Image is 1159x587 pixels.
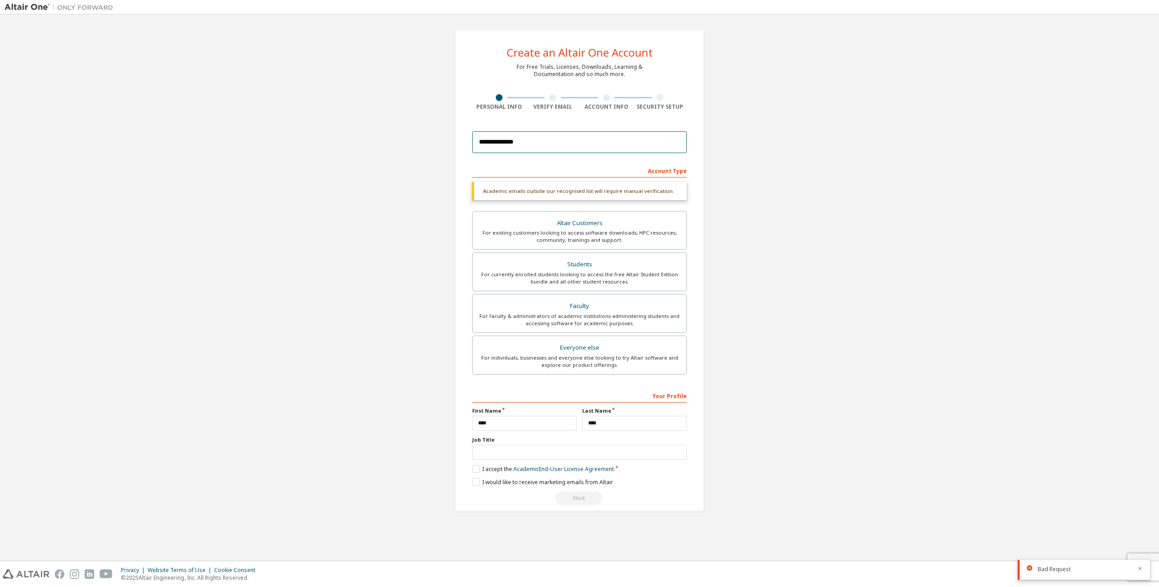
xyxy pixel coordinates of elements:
[5,3,118,12] img: Altair One
[478,258,681,271] div: Students
[478,342,681,354] div: Everyone else
[478,271,681,285] div: For currently enrolled students looking to access the free Altair Student Edition bundle and all ...
[121,567,148,574] div: Privacy
[633,103,687,111] div: Security Setup
[472,478,613,486] label: I would like to receive marketing emails from Altair
[478,354,681,369] div: For individuals, businesses and everyone else looking to try Altair software and explore our prod...
[1038,566,1071,573] span: Bad Request
[478,300,681,313] div: Faculty
[507,47,653,58] div: Create an Altair One Account
[478,313,681,327] div: For faculty & administrators of academic institutions administering students and accessing softwa...
[472,491,687,505] div: Provide a valid email to continue
[478,229,681,244] div: For existing customers looking to access software downloads, HPC resources, community, trainings ...
[472,388,687,403] div: Your Profile
[55,569,64,579] img: facebook.svg
[472,436,687,443] label: Job Title
[214,567,261,574] div: Cookie Consent
[472,163,687,178] div: Account Type
[526,103,580,111] div: Verify Email
[85,569,94,579] img: linkedin.svg
[478,217,681,230] div: Altair Customers
[579,103,633,111] div: Account Info
[513,465,614,473] a: Academic End-User License Agreement
[70,569,79,579] img: instagram.svg
[472,103,526,111] div: Personal Info
[472,407,577,414] label: First Name
[100,569,113,579] img: youtube.svg
[472,465,614,473] label: I accept the
[148,567,214,574] div: Website Terms of Use
[582,407,687,414] label: Last Name
[121,574,261,582] p: © 2025 Altair Engineering, Inc. All Rights Reserved.
[3,569,49,579] img: altair_logo.svg
[517,63,642,78] div: For Free Trials, Licenses, Downloads, Learning & Documentation and so much more.
[472,182,687,200] div: Academic emails outside our recognised list will require manual verification.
